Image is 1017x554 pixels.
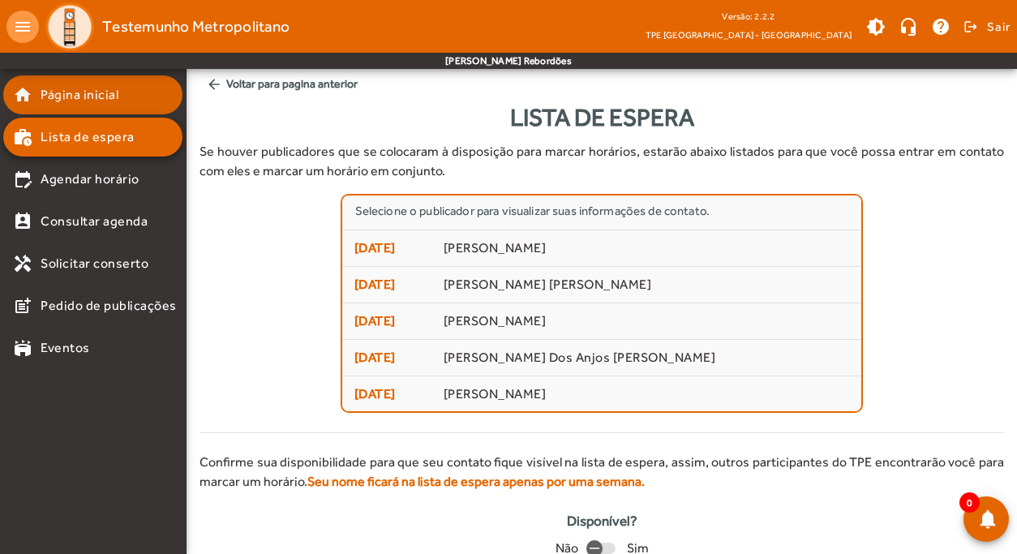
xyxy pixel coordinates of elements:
span: [PERSON_NAME] [444,313,850,330]
mat-icon: perm_contact_calendar [13,212,32,231]
span: [DATE] [354,311,431,331]
span: TPE [GEOGRAPHIC_DATA] - [GEOGRAPHIC_DATA] [646,27,852,43]
button: Sair [961,15,1011,39]
div: Confirme sua disponibilidade para que seu contato fique visível na lista de espera, assim, outros... [200,453,1004,492]
div: Versão: 2.2.2 [646,6,852,27]
mat-icon: edit_calendar [13,170,32,189]
span: [DATE] [354,384,431,404]
div: Lista de espera [200,99,1004,135]
span: [DATE] [354,238,431,258]
span: [PERSON_NAME] Dos Anjos [PERSON_NAME] [444,350,850,367]
span: [PERSON_NAME] [444,240,850,257]
mat-icon: menu [6,11,39,43]
span: Pedido de publicações [41,296,177,316]
mat-icon: home [13,85,32,105]
span: Solicitar conserto [41,254,148,273]
mat-icon: stadium [13,338,32,358]
p: Se houver publicadores que se colocaram à disposição para marcar horários, estarão abaixo listado... [200,142,1004,181]
span: Sair [987,14,1011,40]
span: Eventos [41,338,90,358]
mat-icon: arrow_back [206,76,222,92]
span: Consultar agenda [41,212,148,231]
div: Selecione o publicador para visualizar suas informações de contato. [355,202,849,220]
span: [PERSON_NAME] [444,386,850,403]
span: Testemunho Metropolitano [102,14,290,40]
mat-icon: post_add [13,296,32,316]
span: [PERSON_NAME] [PERSON_NAME] [444,277,850,294]
span: [DATE] [354,348,431,367]
mat-icon: work_history [13,127,32,147]
a: Testemunho Metropolitano [39,2,290,51]
span: Voltar para pagina anterior [200,69,1004,99]
strong: Disponível? [567,511,637,532]
span: 0 [959,492,980,513]
span: [DATE] [354,275,431,294]
span: Página inicial [41,85,118,105]
img: Logo TPE [45,2,94,51]
span: Agendar horário [41,170,139,189]
span: Lista de espera [41,127,135,147]
strong: Seu nome ficará na lista de espera apenas por uma semana. [307,474,645,489]
mat-icon: handyman [13,254,32,273]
